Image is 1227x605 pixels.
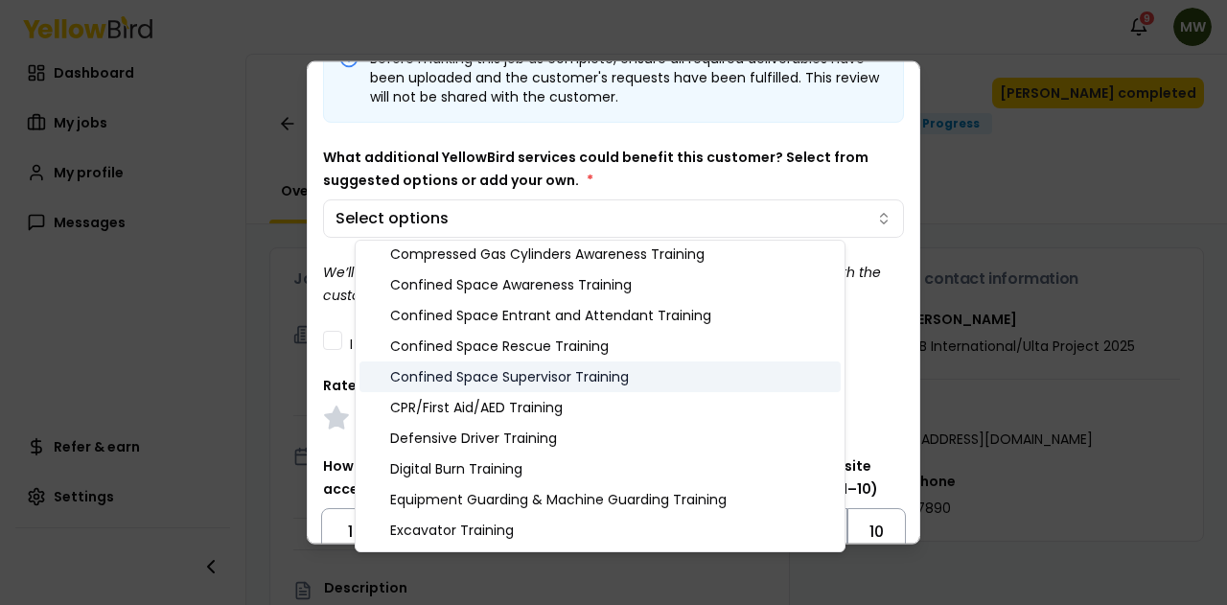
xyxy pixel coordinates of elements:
div: Compressed Gas Cylinders Awareness Training [359,239,841,269]
div: Fall Protection Awareness Training [359,546,841,576]
div: Confined Space Rescue Training [359,331,841,361]
div: Excavator Training [359,515,841,546]
div: Confined Space Awareness Training [359,269,841,300]
div: Confined Space Entrant and Attendant Training [359,300,841,331]
div: CPR/First Aid/AED Training [359,392,841,423]
div: Confined Space Supervisor Training [359,361,841,392]
div: Defensive Driver Training [359,423,841,454]
div: Digital Burn Training [359,454,841,484]
div: Equipment Guarding & Machine Guarding Training [359,484,841,515]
